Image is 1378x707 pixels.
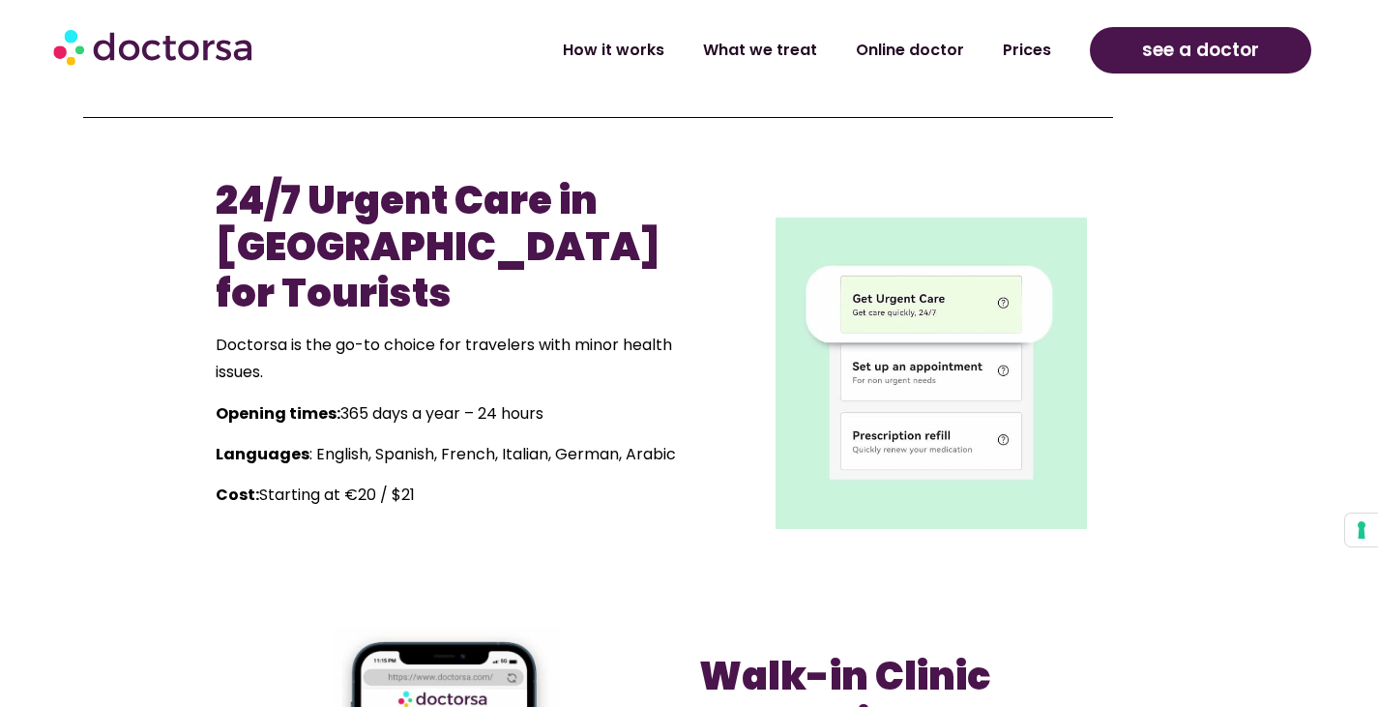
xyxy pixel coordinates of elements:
[216,443,309,465] b: Languages
[543,28,684,73] a: How it works
[1090,27,1311,74] a: see a doctor
[216,173,660,320] b: 24/7 Urgent Care in [GEOGRAPHIC_DATA] for Tourists
[216,484,259,506] b: Cost:
[366,28,1070,73] nav: Menu
[1142,35,1259,66] span: see a doctor
[836,28,983,73] a: Online doctor
[216,482,680,509] p: Starting at €20 / $21
[216,402,340,425] b: Opening times:
[1345,514,1378,546] button: Your consent preferences for tracking technologies
[216,441,680,468] p: : English, Spanish, French, Italian, German, Arabic
[216,332,680,386] p: Doctorsa is the go-to choice for travelers with minor health issues.
[684,28,836,73] a: What we treat
[983,28,1070,73] a: Prices
[216,400,680,427] p: 365 days a year – 24 hours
